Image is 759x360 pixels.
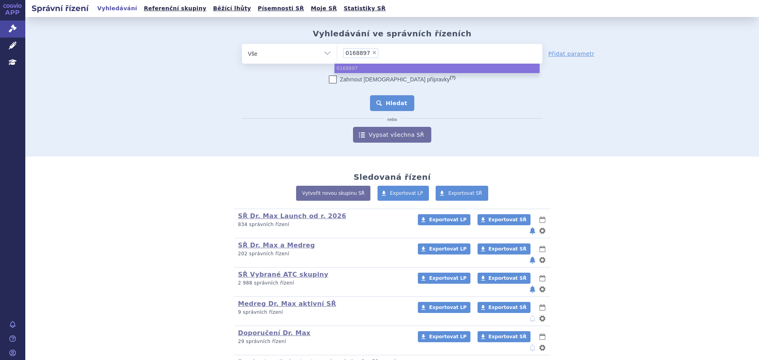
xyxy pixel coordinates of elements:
[238,221,408,228] p: 834 správních řízení
[538,244,546,254] button: lhůty
[538,226,546,236] button: nastavení
[372,50,377,55] span: ×
[25,3,95,14] h2: Správní řízení
[529,255,536,265] button: notifikace
[418,243,470,254] a: Exportovat LP
[341,3,388,14] a: Statistiky SŘ
[381,48,385,58] input: 0168897
[353,127,431,143] a: Vypsat všechna SŘ
[489,217,527,222] span: Exportovat SŘ
[238,300,336,307] a: Medreg Dr. Max aktivní SŘ
[238,251,408,257] p: 202 správních řízení
[529,285,536,294] button: notifikace
[429,217,466,222] span: Exportovat LP
[353,172,430,182] h2: Sledovaná řízení
[238,309,408,316] p: 9 správních řízení
[436,186,488,201] a: Exportovat SŘ
[429,305,466,310] span: Exportovat LP
[448,190,482,196] span: Exportovat SŘ
[238,329,311,337] a: Doporučení Dr. Max
[429,275,466,281] span: Exportovat LP
[238,241,315,249] a: SŘ Dr. Max a Medreg
[450,75,455,80] abbr: (?)
[529,314,536,323] button: notifikace
[489,246,527,252] span: Exportovat SŘ
[370,95,415,111] button: Hledat
[538,285,546,294] button: nastavení
[548,50,595,58] a: Přidat parametr
[478,214,531,225] a: Exportovat SŘ
[538,343,546,352] button: nastavení
[538,215,546,224] button: lhůty
[489,305,527,310] span: Exportovat SŘ
[478,273,531,284] a: Exportovat SŘ
[211,3,253,14] a: Běžící lhůty
[346,50,370,56] span: 0168897
[142,3,209,14] a: Referenční skupiny
[418,214,470,225] a: Exportovat LP
[296,186,370,201] a: Vytvořit novou skupinu SŘ
[489,334,527,339] span: Exportovat SŘ
[313,29,472,38] h2: Vyhledávání ve správních řízeních
[478,243,531,254] a: Exportovat SŘ
[538,255,546,265] button: nastavení
[238,338,408,345] p: 29 správních řízení
[429,246,466,252] span: Exportovat LP
[238,212,346,220] a: SŘ Dr. Max Launch od r. 2026
[418,331,470,342] a: Exportovat LP
[308,3,339,14] a: Moje SŘ
[329,75,455,83] label: Zahrnout [DEMOGRAPHIC_DATA] přípravky
[390,190,423,196] span: Exportovat LP
[538,332,546,341] button: lhůty
[489,275,527,281] span: Exportovat SŘ
[538,314,546,323] button: nastavení
[429,334,466,339] span: Exportovat LP
[529,343,536,352] button: notifikace
[478,302,531,313] a: Exportovat SŘ
[529,226,536,236] button: notifikace
[255,3,306,14] a: Písemnosti SŘ
[238,271,329,278] a: SŘ Vybrané ATC skupiny
[538,273,546,283] button: lhůty
[95,3,140,14] a: Vyhledávání
[418,302,470,313] a: Exportovat LP
[383,117,401,122] i: nebo
[378,186,429,201] a: Exportovat LP
[238,280,408,286] p: 2 988 správních řízení
[478,331,531,342] a: Exportovat SŘ
[418,273,470,284] a: Exportovat LP
[538,303,546,312] button: lhůty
